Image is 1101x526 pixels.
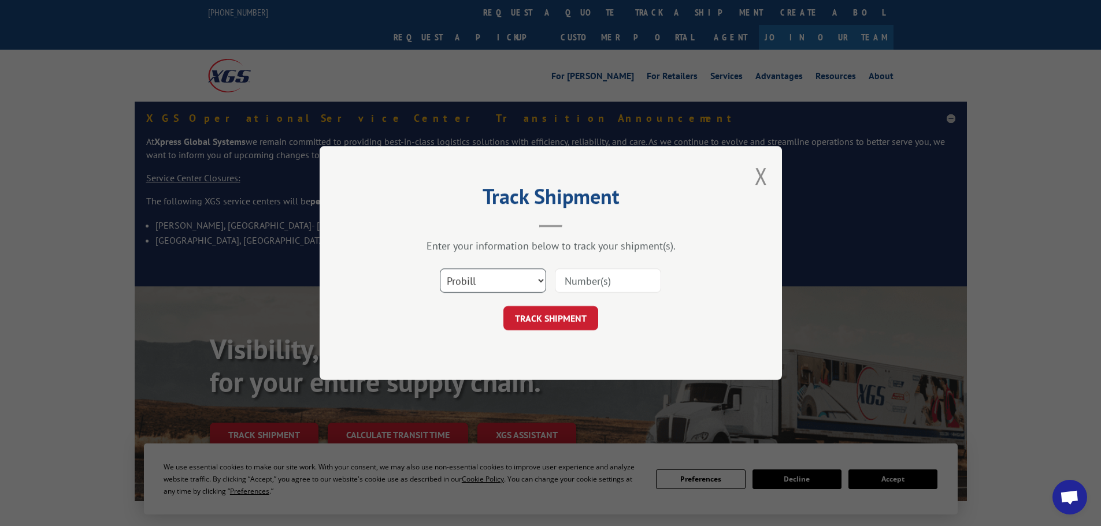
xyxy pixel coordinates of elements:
[1052,480,1087,514] a: Open chat
[555,268,661,293] input: Number(s)
[377,239,724,252] div: Enter your information below to track your shipment(s).
[377,188,724,210] h2: Track Shipment
[755,161,768,191] button: Close modal
[503,306,598,330] button: TRACK SHIPMENT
